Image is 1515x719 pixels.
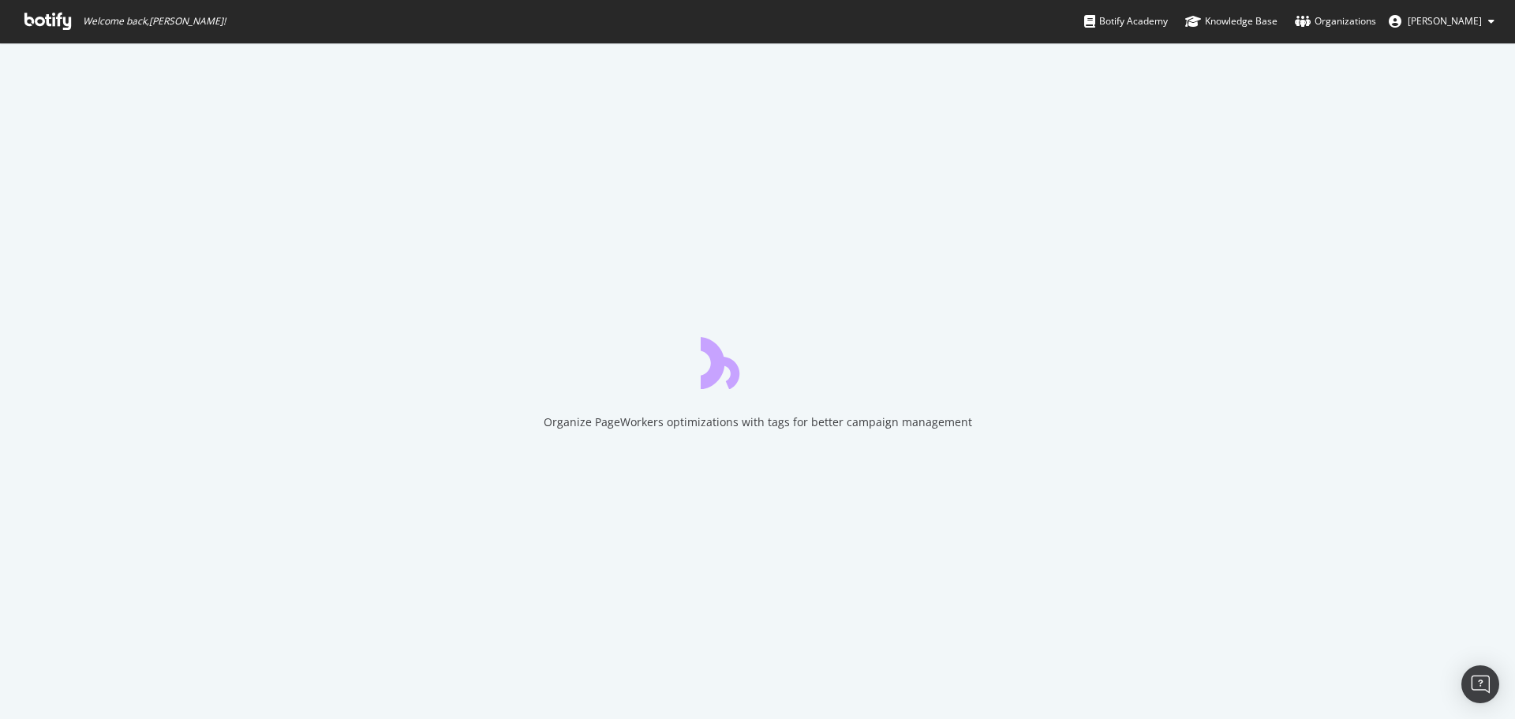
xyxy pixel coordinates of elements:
[1376,9,1507,34] button: [PERSON_NAME]
[1185,13,1277,29] div: Knowledge Base
[1084,13,1168,29] div: Botify Academy
[701,332,814,389] div: animation
[1295,13,1376,29] div: Organizations
[1408,14,1482,28] span: Kavit Vichhivora
[83,15,226,28] span: Welcome back, [PERSON_NAME] !
[1461,665,1499,703] div: Open Intercom Messenger
[544,414,972,430] div: Organize PageWorkers optimizations with tags for better campaign management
